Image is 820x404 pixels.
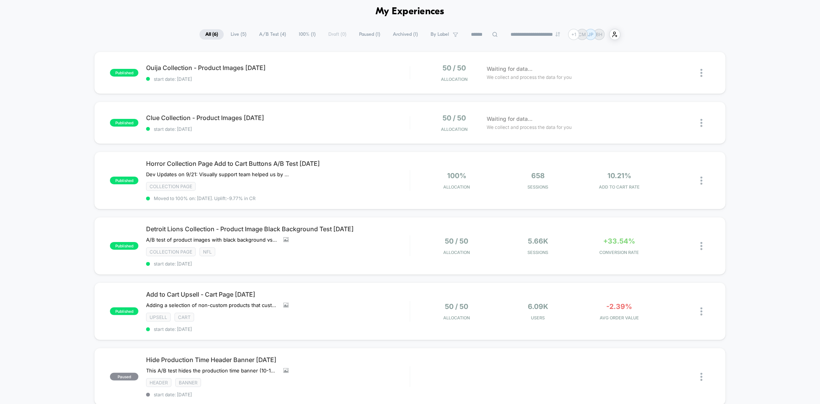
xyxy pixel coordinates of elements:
span: Detroit Lions Collection - Product Image Black Background Test [DATE] [146,225,409,233]
img: end [556,32,560,37]
span: All ( 6 ) [200,29,224,40]
span: By Label [431,32,449,37]
img: close [700,242,702,250]
span: Allocation [441,127,467,132]
span: start date: [DATE] [146,326,409,332]
h1: My Experiences [376,6,444,17]
span: Horror Collection Page Add to Cart Buttons A/B Test [DATE] [146,160,409,167]
span: Collection Page [146,247,196,256]
span: Sessions [499,184,577,190]
span: Waiting for data... [487,115,532,123]
span: published [110,119,138,127]
span: 100% [447,172,466,180]
span: published [110,307,138,315]
span: Banner [175,378,201,387]
span: start date: [DATE] [146,76,409,82]
span: -2.39% [607,302,632,311]
span: Archived ( 1 ) [387,29,424,40]
img: close [700,69,702,77]
span: published [110,242,138,250]
span: A/B Test ( 4 ) [253,29,292,40]
span: 100% ( 1 ) [293,29,321,40]
span: This A/B test hides the production time banner (10-14 days) in the global header of the website. ... [146,367,278,374]
span: Users [499,315,577,321]
span: 6.09k [528,302,548,311]
span: paused [110,373,138,381]
span: Allocation [444,250,470,255]
span: published [110,177,138,184]
span: 658 [531,172,545,180]
img: close [700,177,702,185]
span: Dev Updates on 9/21: Visually support team helped us by allowing the Add to Cart button be clicka... [146,171,289,177]
span: Collection Page [146,182,196,191]
span: We collect and process the data for you [487,124,572,131]
span: Allocation [444,315,470,321]
span: 5.66k [528,237,548,245]
span: Header [146,378,171,387]
span: Allocation [441,77,467,82]
span: Clue Collection - Product Images [DATE] [146,114,409,122]
span: A/B test of product images with black background vs control.Goal(s): Improve adds to cart, conver... [146,237,278,243]
img: close [700,119,702,127]
span: Allocation [444,184,470,190]
span: Waiting for data... [487,65,532,73]
span: published [110,69,138,77]
span: 50 / 50 [445,237,469,245]
img: close [700,373,702,381]
span: CONVERSION RATE [580,250,658,255]
span: 50 / 50 [442,64,466,72]
div: + 1 [568,29,579,40]
span: Adding a selection of non-custom products that customers can add to their cart while on the Cart ... [146,302,278,308]
span: start date: [DATE] [146,126,409,132]
span: ADD TO CART RATE [580,184,658,190]
span: 50 / 50 [445,302,469,311]
span: Live ( 5 ) [225,29,252,40]
span: 10.21% [607,172,631,180]
span: Cart [175,313,194,322]
span: Hide Production Time Header Banner [DATE] [146,356,409,364]
p: BH [596,32,602,37]
span: Sessions [499,250,577,255]
span: AVG ORDER VALUE [580,315,658,321]
span: Paused ( 1 ) [353,29,386,40]
p: JP [588,32,594,37]
span: NFL [200,247,215,256]
span: We collect and process the data for you [487,73,572,81]
span: start date: [DATE] [146,392,409,397]
img: close [700,307,702,316]
span: Ouija Collection - Product Images [DATE] [146,64,409,72]
span: Upsell [146,313,171,322]
span: 50 / 50 [442,114,466,122]
span: Add to Cart Upsell - Cart Page [DATE] [146,290,409,298]
span: +33.54% [604,237,635,245]
p: CM [579,32,586,37]
span: Moved to 100% on: [DATE] . Uplift: -9.77% in CR [154,195,256,201]
span: start date: [DATE] [146,261,409,267]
